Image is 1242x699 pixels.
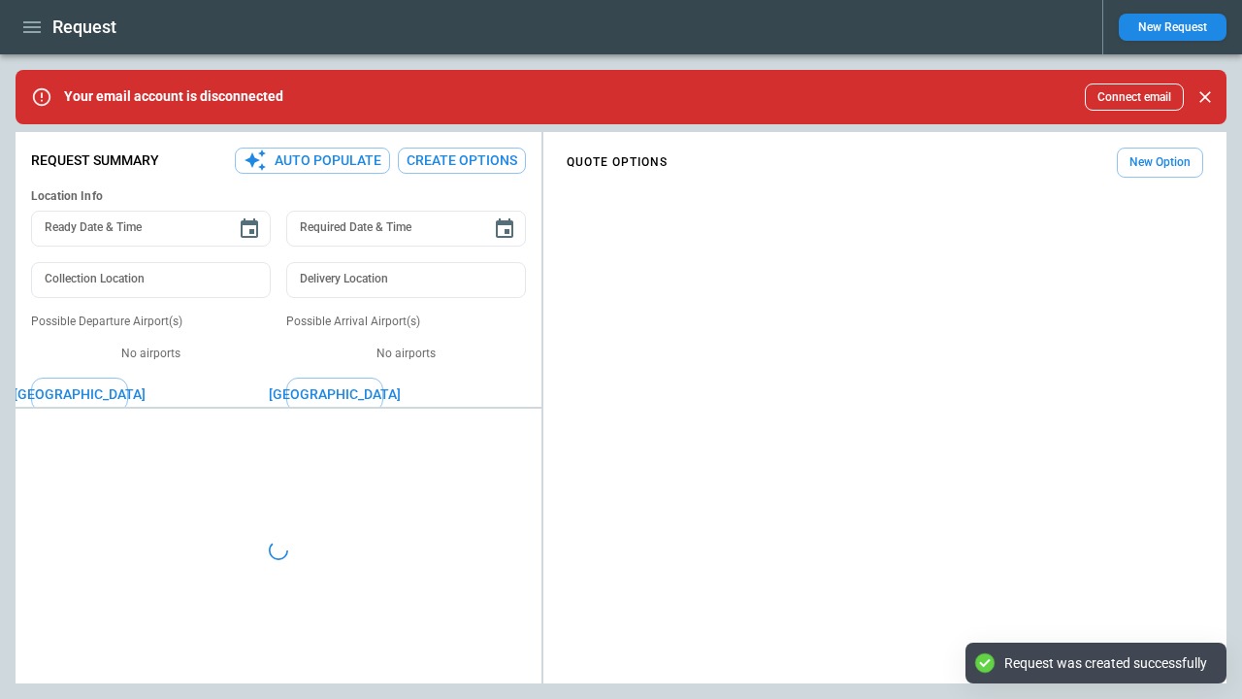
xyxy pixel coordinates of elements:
[1119,14,1226,41] button: New Request
[543,140,1226,185] div: scrollable content
[64,88,283,105] p: Your email account is disconnected
[567,158,668,167] h4: QUOTE OPTIONS
[286,346,526,362] p: No airports
[31,152,159,169] p: Request Summary
[1192,83,1219,111] button: Close
[31,378,128,412] button: [GEOGRAPHIC_DATA]
[398,148,526,174] button: Create Options
[1004,654,1207,672] div: Request was created successfully
[31,189,526,204] h6: Location Info
[235,148,390,174] button: Auto Populate
[286,378,383,412] button: [GEOGRAPHIC_DATA]
[230,210,269,249] button: Choose date
[1192,76,1219,118] div: dismiss
[286,314,526,330] p: Possible Arrival Airport(s)
[485,210,524,249] button: Choose date
[52,16,116,39] h1: Request
[1085,83,1184,111] button: Connect email
[31,346,271,362] p: No airports
[31,314,271,330] p: Possible Departure Airport(s)
[1117,148,1203,178] button: New Option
